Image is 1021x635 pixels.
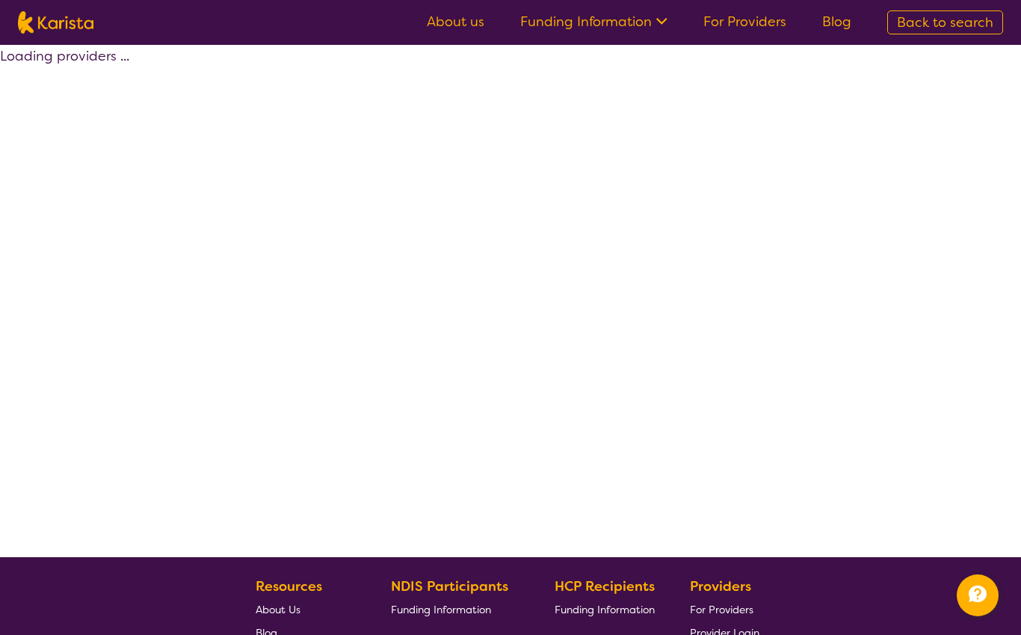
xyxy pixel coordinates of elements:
[897,13,993,31] span: Back to search
[887,10,1003,34] a: Back to search
[822,13,851,31] a: Blog
[427,13,484,31] a: About us
[957,574,999,616] button: Channel Menu
[18,11,93,34] img: Karista logo
[256,577,322,595] b: Resources
[690,598,759,621] a: For Providers
[391,598,519,621] a: Funding Information
[256,603,300,616] span: About Us
[690,577,751,595] b: Providers
[520,13,667,31] a: Funding Information
[256,598,356,621] a: About Us
[555,577,655,595] b: HCP Recipients
[555,603,655,616] span: Funding Information
[703,13,786,31] a: For Providers
[690,603,753,616] span: For Providers
[391,603,491,616] span: Funding Information
[391,577,508,595] b: NDIS Participants
[555,598,655,621] a: Funding Information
